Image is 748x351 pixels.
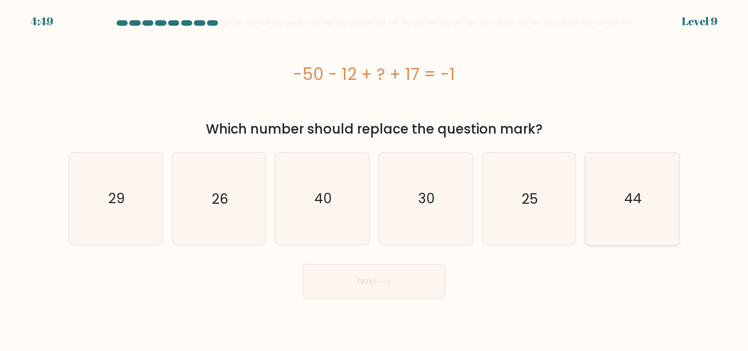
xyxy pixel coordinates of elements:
[418,189,435,208] text: 30
[75,119,673,139] div: Which number should replace the question mark?
[68,62,680,87] div: -50 - 12 + ? + 17 = -1
[31,13,53,30] div: 4:49
[108,189,125,208] text: 29
[624,189,642,208] text: 44
[303,264,445,299] button: Next
[212,189,228,208] text: 26
[682,13,717,30] div: Level 9
[522,189,538,208] text: 25
[314,189,332,208] text: 40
